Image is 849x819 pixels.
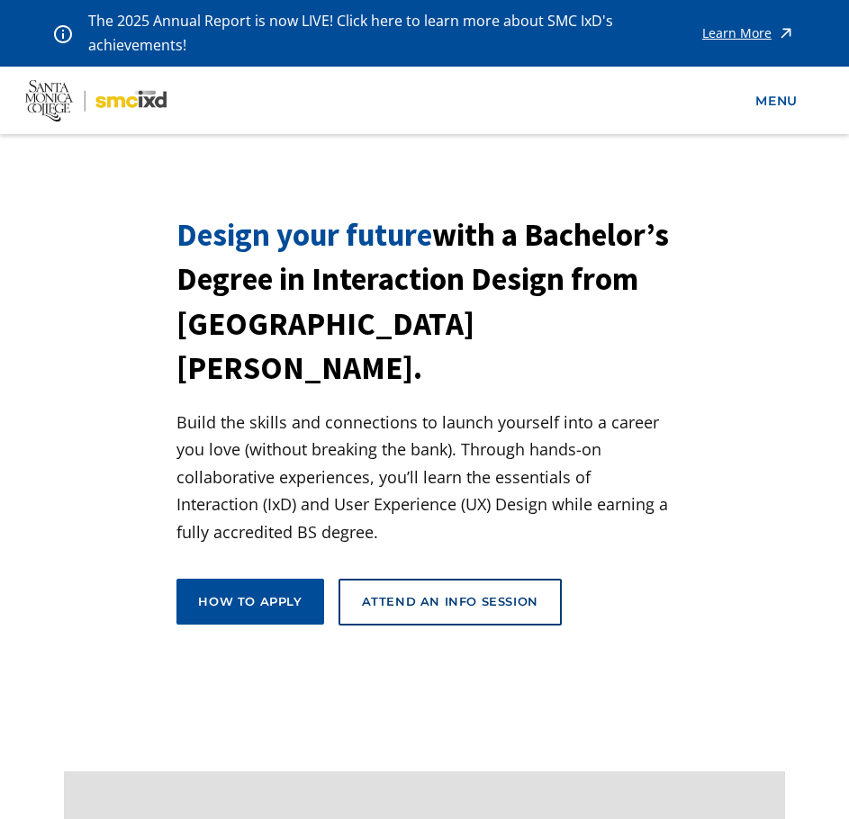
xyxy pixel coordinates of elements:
[339,579,562,625] a: Attend an Info Session
[777,9,795,58] img: icon - arrow - alert
[198,593,302,609] div: How to apply
[746,85,806,118] a: menu
[176,215,432,255] span: Design your future
[176,579,323,624] a: How to apply
[702,9,795,58] a: Learn More
[25,80,167,121] img: Santa Monica College - SMC IxD logo
[54,24,72,43] img: icon - information - alert
[362,593,538,609] div: Attend an Info Session
[176,213,672,390] h1: with a Bachelor’s Degree in Interaction Design from [GEOGRAPHIC_DATA][PERSON_NAME].
[88,9,619,58] p: The 2025 Annual Report is now LIVE! Click here to learn more about SMC IxD's achievements!
[176,409,672,546] p: Build the skills and connections to launch yourself into a career you love (without breaking the ...
[702,27,772,40] div: Learn More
